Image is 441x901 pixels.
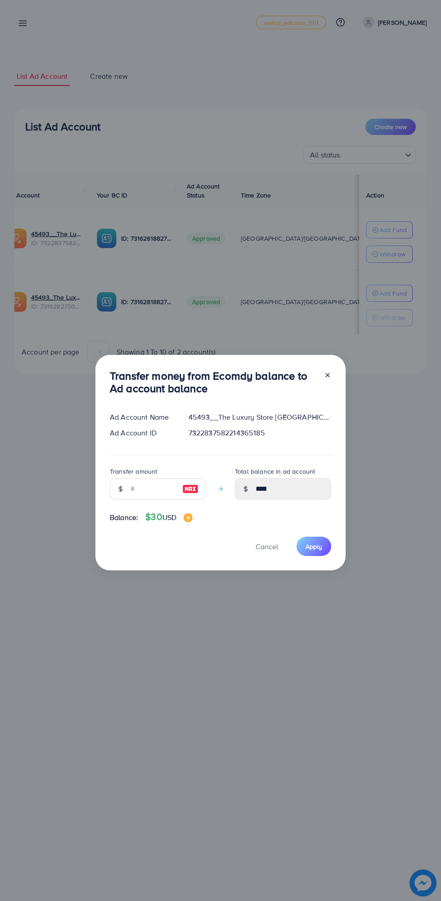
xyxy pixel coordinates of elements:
[103,412,181,422] div: Ad Account Name
[181,428,338,438] div: 7322837582214365185
[162,512,176,522] span: USD
[110,467,157,476] label: Transfer amount
[182,484,198,494] img: image
[184,513,193,522] img: image
[110,512,138,523] span: Balance:
[181,412,338,422] div: 45493__The Luxury Store [GEOGRAPHIC_DATA]
[110,369,317,395] h3: Transfer money from Ecomdy balance to Ad account balance
[235,467,315,476] label: Total balance in ad account
[306,542,322,551] span: Apply
[256,542,278,551] span: Cancel
[297,537,331,556] button: Apply
[103,428,181,438] div: Ad Account ID
[244,537,289,556] button: Cancel
[145,511,193,523] h4: $30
